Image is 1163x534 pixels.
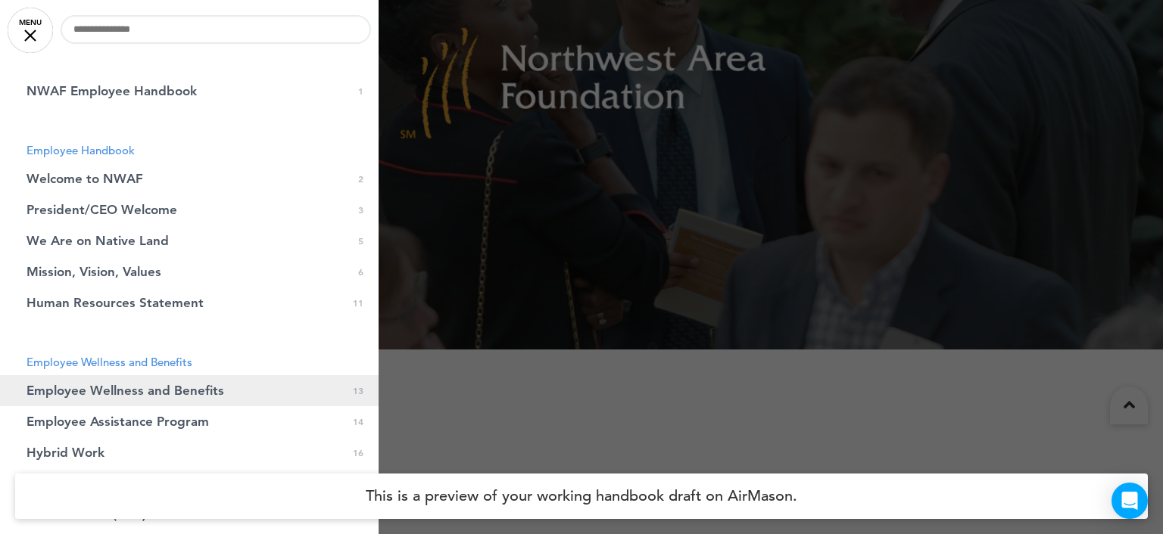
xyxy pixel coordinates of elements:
span: We Are on Native Land [27,234,169,247]
span: NWAF Employee Handbook [27,85,197,98]
span: President/CEO Welcome [27,203,177,216]
span: 13 [353,384,363,397]
a: MENU [8,8,53,53]
span: Paid Time Off (PTO) [27,508,146,521]
h4: This is a preview of your working handbook draft on AirMason. [15,473,1148,519]
span: 11 [353,296,363,309]
span: 3 [358,203,363,216]
span: Human Resources Statement [27,296,204,309]
span: Employee Wellness and Benefits [27,384,224,397]
span: Welcome to NWAF [27,172,143,185]
span: Mission, Vision, Values [27,265,161,278]
span: 2 [358,172,363,185]
span: Employee Assistance Program [27,415,209,428]
span: 6 [358,265,363,278]
span: Hybrid Work [27,446,104,459]
span: 14 [353,415,363,428]
div: Open Intercom Messenger [1112,483,1148,519]
span: 1 [358,85,363,98]
span: 5 [358,234,363,247]
span: 16 [353,446,363,459]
